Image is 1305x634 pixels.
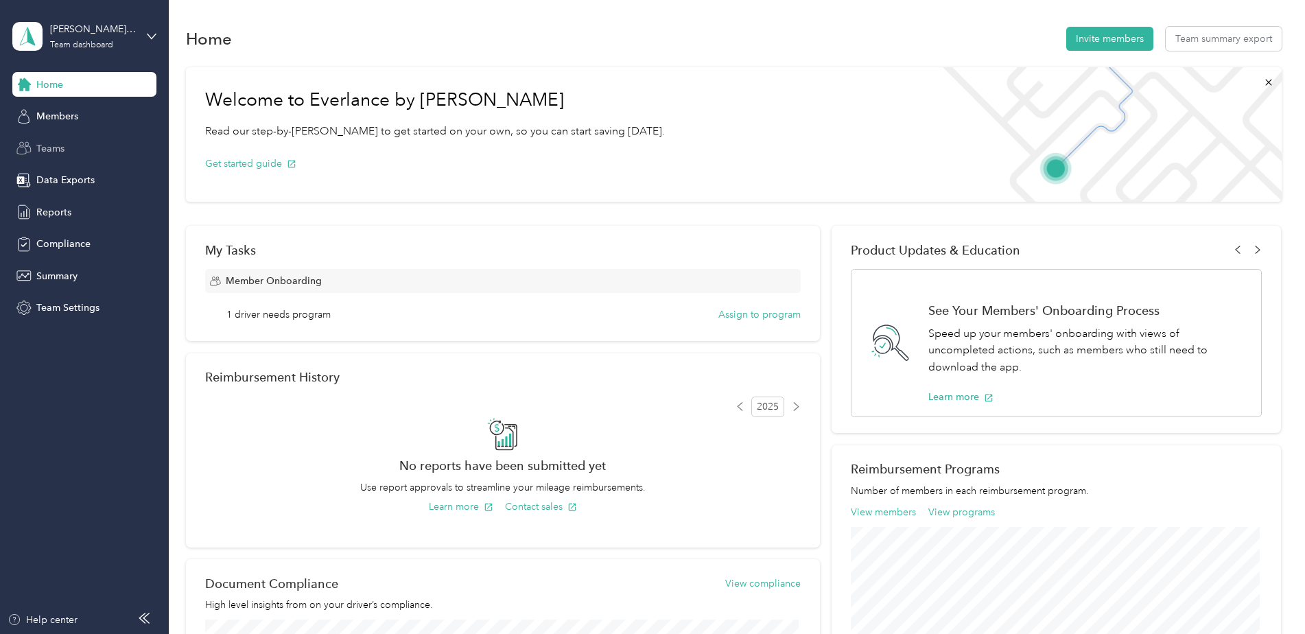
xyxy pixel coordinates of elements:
[851,484,1262,498] p: Number of members in each reimbursement program.
[226,307,331,322] span: 1 driver needs program
[1066,27,1153,51] button: Invite members
[205,458,801,473] h2: No reports have been submitted yet
[8,613,78,627] button: Help center
[226,274,322,288] span: Member Onboarding
[851,505,916,519] button: View members
[205,89,665,111] h1: Welcome to Everlance by [PERSON_NAME]
[718,307,801,322] button: Assign to program
[725,576,801,591] button: View compliance
[36,237,91,251] span: Compliance
[36,78,63,92] span: Home
[50,41,113,49] div: Team dashboard
[36,173,95,187] span: Data Exports
[36,301,99,315] span: Team Settings
[1228,557,1305,634] iframe: Everlance-gr Chat Button Frame
[205,156,296,171] button: Get started guide
[851,243,1020,257] span: Product Updates & Education
[751,397,784,417] span: 2025
[205,243,801,257] div: My Tasks
[205,480,801,495] p: Use report approvals to streamline your mileage reimbursements.
[50,22,136,36] div: [PERSON_NAME][EMAIL_ADDRESS][PERSON_NAME][DOMAIN_NAME]
[429,500,493,514] button: Learn more
[928,505,995,519] button: View programs
[928,390,994,404] button: Learn more
[928,325,1247,376] p: Speed up your members' onboarding with views of uncompleted actions, such as members who still ne...
[851,462,1262,476] h2: Reimbursement Programs
[36,109,78,124] span: Members
[205,123,665,140] p: Read our step-by-[PERSON_NAME] to get started on your own, so you can start saving [DATE].
[205,598,801,612] p: High level insights from on your driver’s compliance.
[36,141,64,156] span: Teams
[205,370,340,384] h2: Reimbursement History
[205,576,338,591] h2: Document Compliance
[1166,27,1282,51] button: Team summary export
[928,303,1247,318] h1: See Your Members' Onboarding Process
[36,269,78,283] span: Summary
[929,67,1281,202] img: Welcome to everlance
[186,32,232,46] h1: Home
[36,205,71,220] span: Reports
[505,500,577,514] button: Contact sales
